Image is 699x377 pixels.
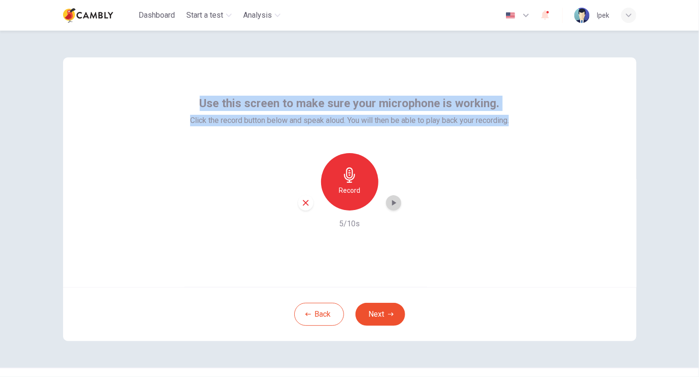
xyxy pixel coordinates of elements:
[63,6,135,25] a: Cambly logo
[186,10,223,21] span: Start a test
[294,303,344,326] button: Back
[200,96,500,111] span: Use this screen to make sure your microphone is working.
[574,8,590,23] img: Profile picture
[243,10,272,21] span: Analysis
[63,6,113,25] img: Cambly logo
[321,153,378,211] button: Record
[190,115,509,126] span: Click the record button below and speak aloud. You will then be able to play back your recording.
[339,185,360,196] h6: Record
[597,10,610,21] div: Ipek
[183,7,236,24] button: Start a test
[239,7,284,24] button: Analysis
[339,218,360,230] h6: 5/10s
[135,7,179,24] button: Dashboard
[355,303,405,326] button: Next
[139,10,175,21] span: Dashboard
[505,12,516,19] img: en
